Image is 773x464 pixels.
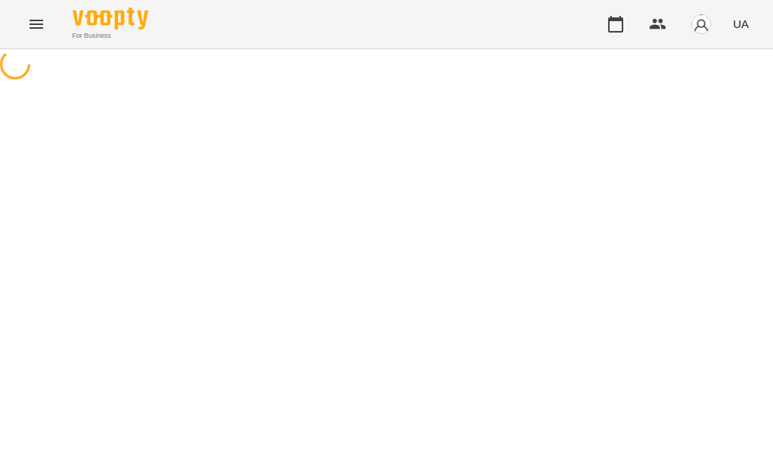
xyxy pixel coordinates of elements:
[73,8,148,30] img: Voopty Logo
[691,14,712,35] img: avatar_s.png
[73,31,148,41] span: For Business
[733,16,749,32] span: UA
[18,6,54,42] button: Menu
[727,10,755,38] button: UA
